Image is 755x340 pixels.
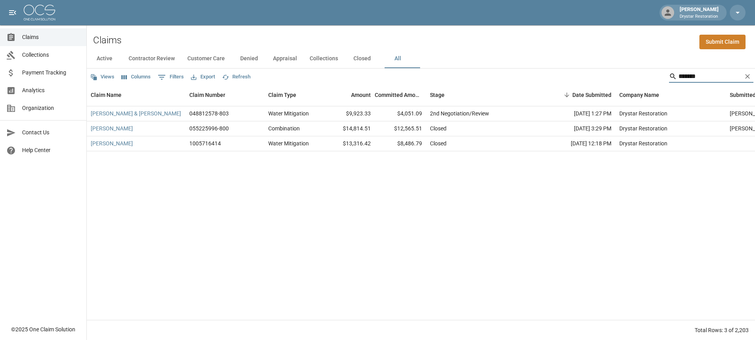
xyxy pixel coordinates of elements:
button: Views [88,71,116,83]
span: Claims [22,33,80,41]
button: Refresh [220,71,252,83]
div: © 2025 One Claim Solution [11,325,75,333]
button: Select columns [120,71,153,83]
div: 2nd Negotiation/Review [430,110,489,117]
div: $8,486.79 [375,136,426,151]
button: Customer Care [181,49,231,68]
div: [DATE] 12:18 PM [544,136,615,151]
div: [DATE] 1:27 PM [544,106,615,121]
div: 1005716414 [189,139,221,147]
div: Stage [426,84,544,106]
div: Company Name [615,84,726,106]
div: $4,051.09 [375,106,426,121]
div: $9,923.33 [323,106,375,121]
span: Collections [22,51,80,59]
div: [PERSON_NAME] [677,6,722,20]
span: Analytics [22,86,80,95]
div: Date Submitted [544,84,615,106]
div: $14,814.51 [323,121,375,136]
div: Drystar Restoration [619,110,667,117]
div: [DATE] 3:29 PM [544,121,615,136]
div: Amount [323,84,375,106]
a: [PERSON_NAME] [91,124,133,132]
div: Water Mitigation [268,139,309,147]
div: Closed [430,124,447,132]
div: 048812578-803 [189,110,229,117]
div: Combination [268,124,300,132]
button: Closed [344,49,380,68]
button: Sort [561,89,572,100]
div: Committed Amount [375,84,426,106]
div: Closed [430,139,447,147]
button: Active [87,49,122,68]
div: 055225996-800 [189,124,229,132]
div: $13,316.42 [323,136,375,151]
div: Search [669,70,753,84]
div: Amount [351,84,371,106]
button: Show filters [156,71,186,84]
button: Appraisal [267,49,303,68]
div: dynamic tabs [87,49,755,68]
button: Export [189,71,217,83]
div: Drystar Restoration [619,124,667,132]
img: ocs-logo-white-transparent.png [24,5,55,20]
div: Claim Number [189,84,225,106]
a: [PERSON_NAME] [91,139,133,147]
span: Help Center [22,146,80,154]
div: Claim Name [87,84,185,106]
div: Claim Type [264,84,323,106]
p: Drystar Restoration [680,13,719,20]
div: Date Submitted [572,84,611,106]
div: Total Rows: 3 of 2,203 [695,326,749,334]
div: $12,565.51 [375,121,426,136]
button: Denied [231,49,267,68]
span: Organization [22,104,80,112]
a: [PERSON_NAME] & [PERSON_NAME] [91,110,181,117]
button: open drawer [5,5,21,20]
div: Committed Amount [375,84,422,106]
div: Claim Type [268,84,296,106]
div: Water Mitigation [268,110,309,117]
a: Submit Claim [699,35,746,49]
button: All [380,49,415,68]
div: Claim Name [91,84,121,106]
span: Contact Us [22,128,80,137]
div: Drystar Restoration [619,139,667,147]
button: Clear [742,71,753,82]
div: Stage [430,84,445,106]
span: Payment Tracking [22,69,80,77]
h2: Claims [93,35,121,46]
div: Company Name [619,84,659,106]
div: Claim Number [185,84,264,106]
button: Collections [303,49,344,68]
button: Contractor Review [122,49,181,68]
